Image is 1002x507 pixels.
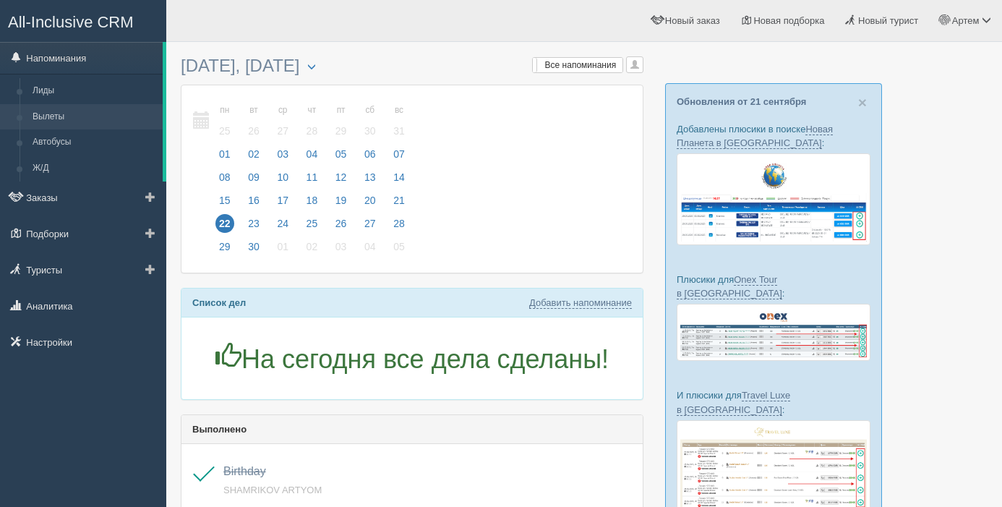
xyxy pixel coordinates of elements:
[390,191,408,210] span: 21
[356,239,384,262] a: 04
[677,273,870,300] p: Плюсики для :
[332,104,351,116] small: пт
[332,237,351,256] span: 03
[385,192,409,216] a: 21
[211,146,239,169] a: 01
[244,214,263,233] span: 23
[273,122,292,140] span: 27
[215,214,234,233] span: 22
[677,122,870,150] p: Добавлены плюсики в поиске :
[327,216,355,239] a: 26
[240,239,267,262] a: 30
[244,122,263,140] span: 26
[273,104,292,116] small: ср
[181,56,643,77] h3: [DATE], [DATE]
[327,169,355,192] a: 12
[361,191,380,210] span: 20
[677,153,870,244] img: new-planet-%D0%BF%D1%96%D0%B4%D0%B1%D1%96%D1%80%D0%BA%D0%B0-%D1%81%D1%80%D0%BC-%D0%B4%D0%BB%D1%8F...
[269,216,296,239] a: 24
[356,216,384,239] a: 27
[223,485,322,495] a: SHAMRIKOV ARTYOM
[303,214,322,233] span: 25
[303,122,322,140] span: 28
[26,155,163,182] a: Ж/Д
[215,104,234,116] small: пн
[299,192,326,216] a: 18
[327,96,355,146] a: пт 29
[390,237,408,256] span: 05
[361,104,380,116] small: сб
[273,237,292,256] span: 01
[385,96,409,146] a: вс 31
[332,145,351,163] span: 05
[244,168,263,187] span: 09
[361,168,380,187] span: 13
[215,168,234,187] span: 08
[240,169,267,192] a: 09
[545,60,617,70] span: Все напоминания
[327,239,355,262] a: 03
[299,216,326,239] a: 25
[26,129,163,155] a: Автобусы
[327,192,355,216] a: 19
[299,169,326,192] a: 11
[244,237,263,256] span: 30
[858,95,867,110] button: Close
[211,96,239,146] a: пн 25
[299,146,326,169] a: 04
[211,192,239,216] a: 15
[390,168,408,187] span: 14
[273,168,292,187] span: 10
[269,192,296,216] a: 17
[858,94,867,111] span: ×
[244,145,263,163] span: 02
[211,239,239,262] a: 29
[215,191,234,210] span: 15
[1,1,166,41] a: All-Inclusive CRM
[192,424,247,435] b: Выполнено
[356,96,384,146] a: сб 30
[677,388,870,416] p: И плюсики для :
[240,192,267,216] a: 16
[753,15,824,26] span: Новая подборка
[385,216,409,239] a: 28
[356,192,384,216] a: 20
[361,214,380,233] span: 27
[303,104,322,116] small: чт
[356,146,384,169] a: 06
[303,145,322,163] span: 04
[223,465,266,477] a: Birthday
[332,191,351,210] span: 19
[273,214,292,233] span: 24
[390,214,408,233] span: 28
[240,146,267,169] a: 02
[192,343,632,374] h1: На сегодня все дела сделаны!
[26,104,163,130] a: Вылеты
[677,390,790,415] a: Travel Luxe в [GEOGRAPHIC_DATA]
[215,145,234,163] span: 01
[332,168,351,187] span: 12
[529,297,632,309] a: Добавить напоминание
[677,304,870,361] img: onex-tour-proposal-crm-for-travel-agency.png
[299,239,326,262] a: 02
[385,239,409,262] a: 05
[356,169,384,192] a: 13
[858,15,918,26] span: Новый турист
[273,191,292,210] span: 17
[327,146,355,169] a: 05
[361,122,380,140] span: 30
[269,169,296,192] a: 10
[211,169,239,192] a: 08
[952,15,980,26] span: Артем
[390,145,408,163] span: 07
[390,122,408,140] span: 31
[390,104,408,116] small: вс
[240,96,267,146] a: вт 26
[332,122,351,140] span: 29
[361,145,380,163] span: 06
[240,216,267,239] a: 23
[677,96,806,107] a: Обновления от 21 сентября
[8,13,134,31] span: All-Inclusive CRM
